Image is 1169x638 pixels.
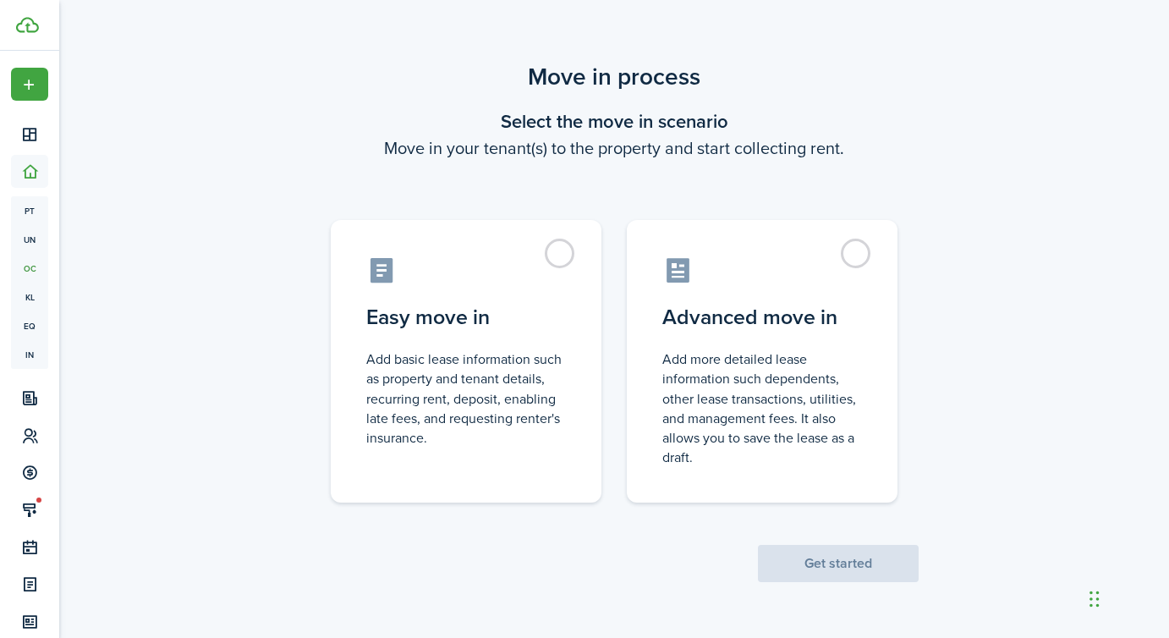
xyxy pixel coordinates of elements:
[1084,557,1169,638] iframe: Chat Widget
[1089,574,1100,624] div: Drag
[662,349,862,467] control-radio-card-description: Add more detailed lease information such dependents, other lease transactions, utilities, and man...
[11,311,48,340] a: eq
[11,283,48,311] a: kl
[310,135,919,161] wizard-step-header-description: Move in your tenant(s) to the property and start collecting rent.
[11,340,48,369] a: in
[310,59,919,95] scenario-title: Move in process
[366,349,566,448] control-radio-card-description: Add basic lease information such as property and tenant details, recurring rent, deposit, enablin...
[11,68,48,101] button: Open menu
[662,302,862,333] control-radio-card-title: Advanced move in
[366,302,566,333] control-radio-card-title: Easy move in
[11,225,48,254] a: un
[16,17,39,33] img: TenantCloud
[310,107,919,135] wizard-step-header-title: Select the move in scenario
[11,196,48,225] a: pt
[11,254,48,283] a: oc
